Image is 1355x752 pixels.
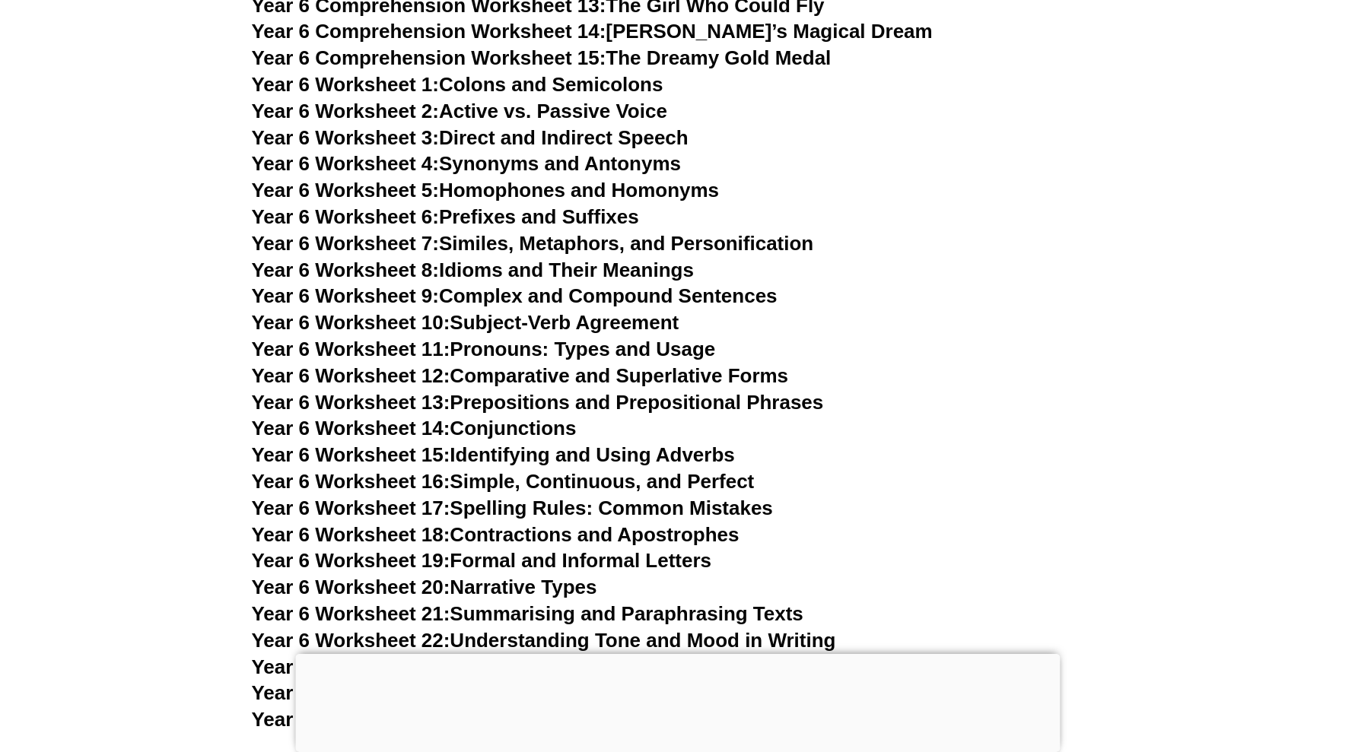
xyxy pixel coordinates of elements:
a: Year 6 Worksheet 9:Complex and Compound Sentences [252,284,778,307]
span: Year 6 Worksheet 9: [252,284,440,307]
span: Year 6 Worksheet 21: [252,602,450,625]
a: Year 6 Comprehension Worksheet 15:The Dreamy Gold Medal [252,46,832,69]
a: Year 6 Worksheet 2:Active vs. Passive Voice [252,100,667,122]
a: Year 6 Worksheet 25:Using Direct and Indirect Quotes in Writing [252,708,854,731]
a: Year 6 Worksheet 3:Direct and Indirect Speech [252,126,689,149]
a: Year 6 Comprehension Worksheet 14:[PERSON_NAME]’s Magical Dream [252,20,933,43]
a: Year 6 Worksheet 23:Alliteration and Onomatopoeia [252,655,738,678]
span: Year 6 Worksheet 10: [252,311,450,334]
a: Year 6 Worksheet 19:Formal and Informal Letters [252,549,712,572]
a: Year 6 Worksheet 11:Pronouns: Types and Usage [252,338,716,360]
span: Year 6 Worksheet 4: [252,152,440,175]
a: Year 6 Worksheet 5:Homophones and Homonyms [252,179,720,201]
a: Year 6 Worksheet 15:Identifying and Using Adverbs [252,443,735,466]
a: Year 6 Worksheet 18:Contractions and Apostrophes [252,523,740,546]
a: Year 6 Worksheet 1:Colons and Semicolons [252,73,663,96]
span: Year 6 Worksheet 13: [252,391,450,414]
iframe: Advertisement [295,654,1060,748]
span: Year 6 Worksheet 16: [252,470,450,493]
a: Year 6 Worksheet 21:Summarising and Paraphrasing Texts [252,602,803,625]
span: Year 6 Worksheet 14: [252,417,450,439]
a: Year 6 Worksheet 22:Understanding Tone and Mood in Writing [252,629,836,652]
iframe: Chat Widget [1102,580,1355,752]
a: Year 6 Worksheet 4:Synonyms and Antonyms [252,152,682,175]
span: Year 6 Worksheet 20: [252,576,450,598]
span: Year 6 Worksheet 12: [252,364,450,387]
a: Year 6 Worksheet 20:Narrative Types [252,576,597,598]
a: Year 6 Worksheet 7:Similes, Metaphors, and Personification [252,232,814,255]
span: Year 6 Worksheet 23: [252,655,450,678]
span: Year 6 Worksheet 11: [252,338,450,360]
span: Year 6 Worksheet 24: [252,681,450,704]
a: Year 6 Worksheet 14:Conjunctions [252,417,577,439]
span: Year 6 Worksheet 17: [252,497,450,519]
span: Year 6 Worksheet 6: [252,205,440,228]
span: Year 6 Worksheet 5: [252,179,440,201]
span: Year 6 Worksheet 22: [252,629,450,652]
span: Year 6 Comprehension Worksheet 15: [252,46,606,69]
span: Year 6 Worksheet 3: [252,126,440,149]
a: Year 6 Worksheet 8:Idioms and Their Meanings [252,259,694,281]
a: Year 6 Worksheet 17:Spelling Rules: Common Mistakes [252,497,773,519]
span: Year 6 Worksheet 15: [252,443,450,466]
span: Year 6 Comprehension Worksheet 14: [252,20,606,43]
span: Year 6 Worksheet 25: [252,708,450,731]
span: Year 6 Worksheet 8: [252,259,440,281]
span: Year 6 Worksheet 7: [252,232,440,255]
span: Year 6 Worksheet 18: [252,523,450,546]
span: Year 6 Worksheet 2: [252,100,440,122]
a: Year 6 Worksheet 16:Simple, Continuous, and Perfect [252,470,755,493]
a: Year 6 Worksheet 24:Persuasive Writing Techniques [252,681,742,704]
span: Year 6 Worksheet 19: [252,549,450,572]
a: Year 6 Worksheet 12:Comparative and Superlative Forms [252,364,789,387]
a: Year 6 Worksheet 6:Prefixes and Suffixes [252,205,639,228]
a: Year 6 Worksheet 10:Subject-Verb Agreement [252,311,679,334]
span: Year 6 Worksheet 1: [252,73,440,96]
a: Year 6 Worksheet 13:Prepositions and Prepositional Phrases [252,391,824,414]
